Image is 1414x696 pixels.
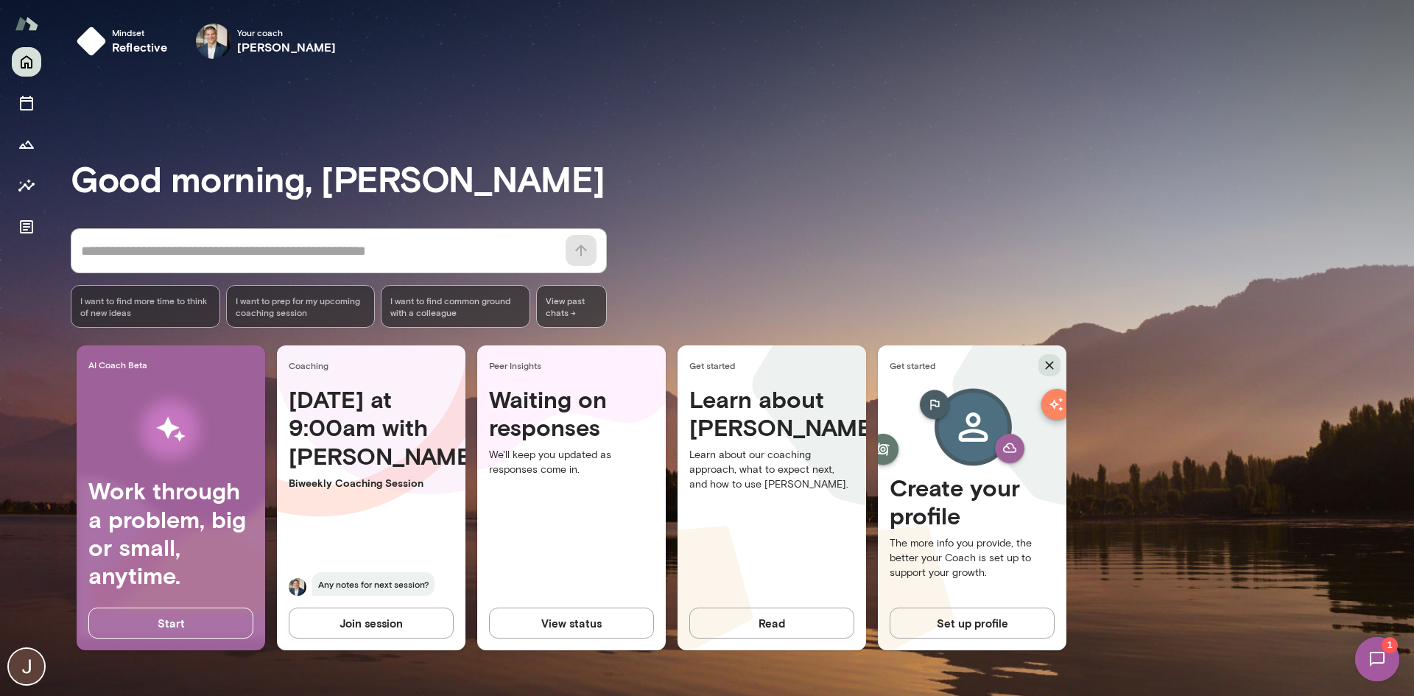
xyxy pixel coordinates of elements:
[88,359,259,370] span: AI Coach Beta
[237,38,337,56] h6: [PERSON_NAME]
[88,477,253,590] h4: Work through a problem, big or small, anytime.
[289,578,306,596] img: Mark
[489,385,654,442] h4: Waiting on responses
[890,474,1055,530] h4: Create your profile
[12,47,41,77] button: Home
[12,171,41,200] button: Insights
[890,359,1038,371] span: Get started
[536,285,607,328] span: View past chats ->
[289,359,460,371] span: Coaching
[390,295,521,318] span: I want to find common ground with a colleague
[289,476,454,491] p: Biweekly Coaching Session
[9,649,44,684] img: Jarrod Ross
[226,285,376,328] div: I want to prep for my upcoming coaching session
[689,385,854,442] h4: Learn about [PERSON_NAME]
[12,130,41,159] button: Growth Plan
[289,608,454,639] button: Join session
[88,608,253,639] button: Start
[312,572,435,596] span: Any notes for next session?
[77,27,106,56] img: mindset
[80,295,211,318] span: I want to find more time to think of new ideas
[71,18,180,65] button: Mindsetreflective
[489,359,660,371] span: Peer Insights
[381,285,530,328] div: I want to find common ground with a colleague
[890,536,1055,580] p: The more info you provide, the better your Coach is set up to support your growth.
[896,385,1049,474] img: Create profile
[689,448,854,492] p: Learn about our coaching approach, what to expect next, and how to use [PERSON_NAME].
[71,285,220,328] div: I want to find more time to think of new ideas
[12,88,41,118] button: Sessions
[12,212,41,242] button: Documents
[237,27,337,38] span: Your coach
[112,27,168,38] span: Mindset
[236,295,366,318] span: I want to prep for my upcoming coaching session
[289,385,454,470] h4: [DATE] at 9:00am with [PERSON_NAME]
[112,38,168,56] h6: reflective
[489,448,654,477] p: We'll keep you updated as responses come in.
[186,18,347,65] div: Mark ZschockeYour coach[PERSON_NAME]
[489,608,654,639] button: View status
[15,10,38,38] img: Mento
[105,383,236,477] img: AI Workflows
[890,608,1055,639] button: Set up profile
[689,608,854,639] button: Read
[196,24,231,59] img: Mark Zschocke
[71,158,1414,199] h3: Good morning, [PERSON_NAME]
[689,359,860,371] span: Get started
